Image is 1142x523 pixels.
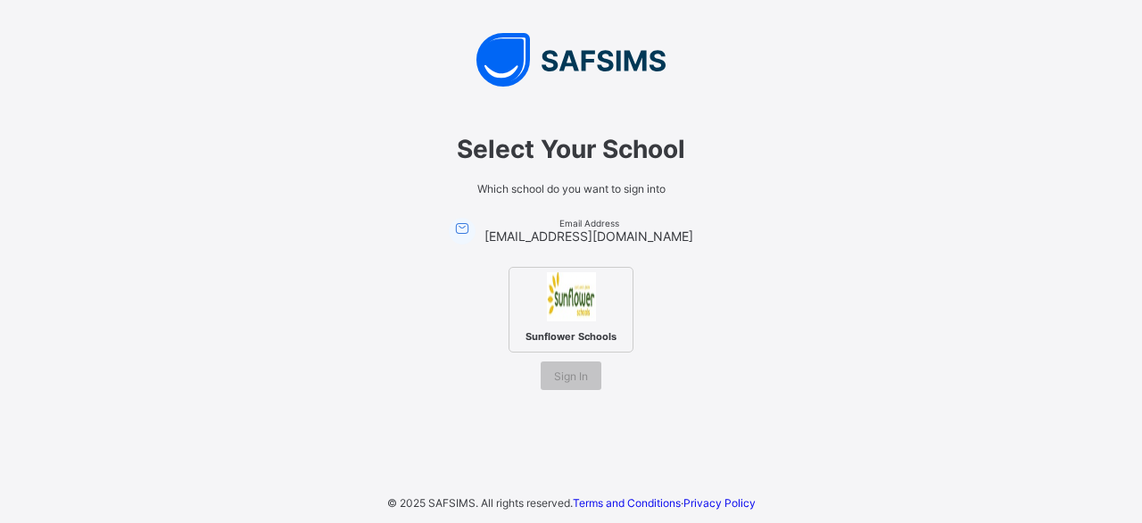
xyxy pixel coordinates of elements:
span: © 2025 SAFSIMS. All rights reserved. [387,496,573,510]
span: Sunflower Schools [521,326,621,347]
span: Sign In [554,369,588,383]
a: Terms and Conditions [573,496,681,510]
img: SAFSIMS Logo [303,33,839,87]
span: [EMAIL_ADDRESS][DOMAIN_NAME] [484,228,693,244]
span: Email Address [484,218,693,228]
span: · [573,496,756,510]
img: Sunflower Schools [547,272,596,321]
span: Select Your School [321,134,821,164]
span: Which school do you want to sign into [321,182,821,195]
a: Privacy Policy [683,496,756,510]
